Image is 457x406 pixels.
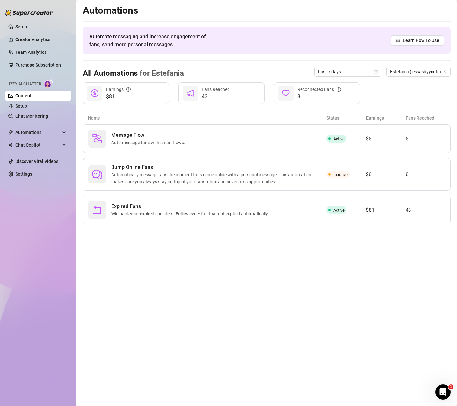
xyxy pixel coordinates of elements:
[83,4,451,17] h2: Automations
[89,32,212,48] span: Automate messaging and Increase engagement of fans, send more personal messages.
[5,10,53,16] img: logo-BBDzfeDw.svg
[366,135,405,143] article: $0
[406,206,445,214] article: 43
[333,136,345,141] span: Active
[318,67,377,76] span: Last 7 days
[366,206,405,214] article: $81
[435,384,451,400] iframe: Intercom live chat
[111,210,272,217] span: Win back your expired spenders. Follow every fan that got expired automatically.
[333,172,348,177] span: Inactive
[111,203,272,210] span: Expired Fans
[15,127,61,137] span: Automations
[15,34,66,45] a: Creator Analytics
[15,159,58,164] a: Discover Viral Videos
[106,86,131,93] div: Earnings
[111,164,326,171] span: Bump Online Fans
[443,70,447,73] span: team
[92,134,102,144] img: svg%3e
[390,67,447,76] span: Estefania (jessashyycute)
[186,89,194,97] span: notification
[9,81,41,87] span: Izzy AI Chatter
[15,103,27,108] a: Setup
[92,169,102,179] span: comment
[15,171,32,177] a: Settings
[8,143,12,147] img: Chat Copilot
[337,87,341,92] span: info-circle
[366,115,406,122] article: Earnings
[111,171,326,185] span: Automatically message fans the moment fans come online with a personal message. This automation m...
[448,384,453,389] span: 1
[44,79,54,88] img: AI Chatter
[374,70,378,73] span: calendar
[126,87,131,92] span: info-circle
[15,140,61,150] span: Chat Copilot
[406,115,446,122] article: Fans Reached
[366,171,405,178] article: $0
[111,131,188,139] span: Message Flow
[91,89,98,97] span: dollar
[15,93,32,98] a: Content
[406,135,445,143] article: 0
[15,50,47,55] a: Team Analytics
[88,115,326,122] article: Name
[15,24,27,29] a: Setup
[406,171,445,178] article: 0
[333,208,345,213] span: Active
[391,35,444,45] a: Learn How To Use
[111,139,188,146] span: Auto-message fans with smart flows.
[202,87,230,92] span: Fans Reached
[396,38,400,43] span: read
[282,89,290,97] span: heart
[326,115,366,122] article: Status
[92,205,102,215] span: rollback
[297,93,341,101] span: 3
[297,86,341,93] div: Reconnected Fans
[15,62,61,67] a: Purchase Subscription
[8,130,13,135] span: thunderbolt
[83,68,184,79] h3: All Automations
[403,37,439,44] span: Learn How To Use
[138,69,184,78] span: for Estefania
[202,93,230,101] span: 43
[106,93,131,101] span: $81
[15,114,48,119] a: Chat Monitoring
